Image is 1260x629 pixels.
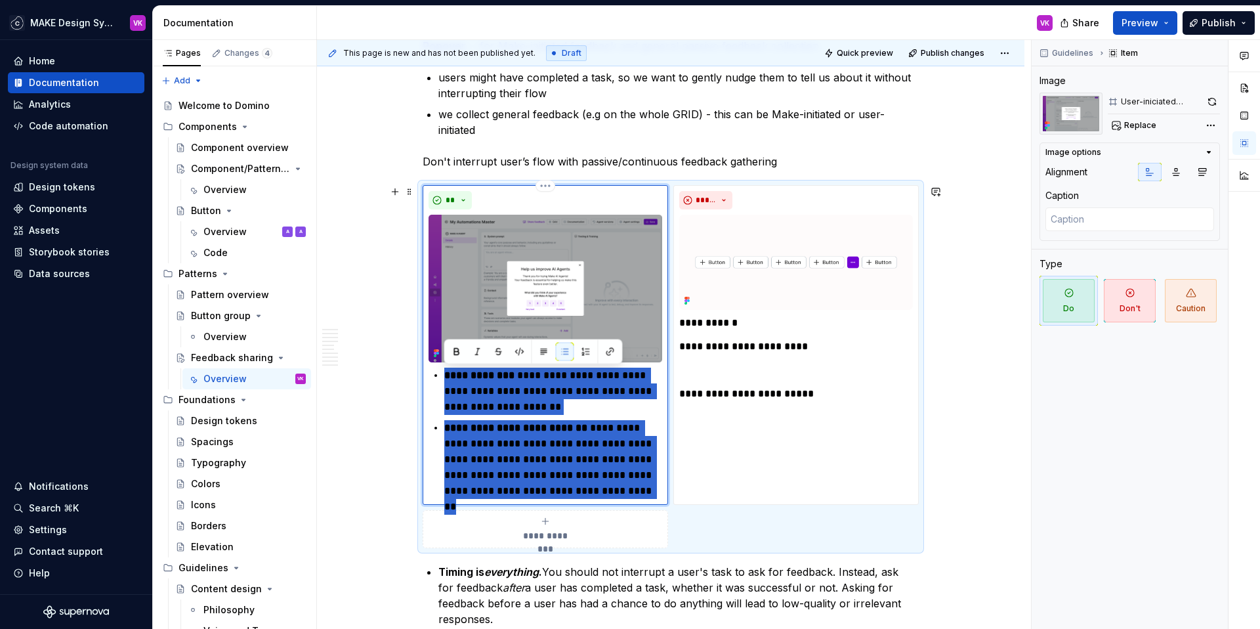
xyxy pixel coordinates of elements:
div: A [299,225,303,238]
div: Storybook stories [29,246,110,259]
button: Quick preview [820,44,899,62]
p: Don't interrupt user’s flow with passive/continuous feedback gathering [423,154,919,169]
a: Settings [8,519,144,540]
span: Add [174,76,190,86]
img: fca566eb-006a-4be3-8864-acafdb03778c.png [679,215,913,310]
div: Foundations [157,389,311,410]
span: Publish [1202,16,1236,30]
div: Design system data [10,160,88,171]
span: Do [1043,279,1095,322]
p: we collect general feedback (e.g on the whole GRID) - this can be Make-initiated or user-initiated [438,106,919,138]
span: Caution [1165,279,1217,322]
div: Overview [203,330,247,343]
img: f5634f2a-3c0d-4c0b-9dc3-3862a3e014c7.png [9,15,25,31]
div: Button group [191,309,251,322]
div: VK [1040,18,1049,28]
div: Patterns [178,267,217,280]
div: Icons [191,498,216,511]
em: everything [484,565,539,578]
div: MAKE Design System [30,16,114,30]
div: Alignment [1045,165,1087,179]
a: Button group [170,305,311,326]
img: 1063684b-3cf3-49b4-8636-61ff79c963db.png [1039,93,1102,135]
span: 4 [262,48,272,58]
a: Design tokens [8,177,144,198]
a: OverviewAA [182,221,311,242]
div: Overview [203,183,247,196]
div: Component overview [191,141,289,154]
span: This page is new and has not been published yet. [343,48,535,58]
button: Do [1039,276,1098,326]
span: Preview [1122,16,1158,30]
div: VK [133,18,142,28]
div: A [286,225,289,238]
span: Replace [1124,120,1156,131]
div: Guidelines [178,561,228,575]
a: Component/Pattern [template] [170,158,311,179]
div: Caption [1045,189,1079,202]
div: Documentation [29,76,99,89]
button: Don't [1101,276,1159,326]
div: Design tokens [29,181,95,194]
a: Storybook stories [8,242,144,263]
div: Type [1039,257,1062,271]
button: Share [1053,11,1108,35]
button: Preview [1113,11,1177,35]
a: Home [8,51,144,72]
button: Caution [1162,276,1220,326]
a: Typography [170,452,311,473]
div: Image [1039,74,1066,87]
button: Search ⌘K [8,498,144,519]
a: Elevation [170,536,311,557]
div: Guidelines [157,557,311,578]
button: Image options [1045,147,1214,158]
p: users might have completed a task, so we want to gently nudge them to tell us about it without in... [438,70,919,101]
img: 1063684b-3cf3-49b4-8636-61ff79c963db.png [429,215,662,362]
div: Feedback sharing [191,351,273,364]
span: Publish changes [921,48,984,58]
button: Notifications [8,476,144,497]
div: Content design [191,582,262,596]
div: Notifications [29,480,89,493]
div: Colors [191,477,220,490]
div: Design tokens [191,414,257,427]
div: Borders [191,519,226,532]
a: Components [8,198,144,219]
div: Code automation [29,119,108,133]
a: Analytics [8,94,144,115]
a: Component overview [170,137,311,158]
div: Spacings [191,435,234,448]
div: Overview [203,225,247,238]
a: OverviewVK [182,368,311,389]
button: Help [8,563,144,584]
div: Overview [203,372,247,385]
a: Code automation [8,116,144,137]
a: Design tokens [170,410,311,431]
span: Share [1072,16,1099,30]
a: Code [182,242,311,263]
div: Image options [1045,147,1101,158]
div: Home [29,54,55,68]
a: Data sources [8,263,144,284]
div: Typography [191,456,246,469]
button: Add [157,72,207,90]
div: Analytics [29,98,71,111]
div: Help [29,567,50,580]
div: Elevation [191,540,234,553]
a: Documentation [8,72,144,93]
a: Content design [170,578,311,599]
strong: Timing is . [438,565,542,578]
em: after [503,581,525,594]
span: Guidelines [1052,48,1093,58]
div: Components [29,202,87,215]
div: Search ⌘K [29,502,79,515]
div: Settings [29,523,67,536]
div: Button [191,204,221,217]
svg: Supernova Logo [43,605,109,618]
span: Draft [562,48,581,58]
div: Components [157,116,311,137]
div: Philosophy [203,603,255,617]
button: Replace [1108,116,1162,135]
a: Icons [170,494,311,515]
